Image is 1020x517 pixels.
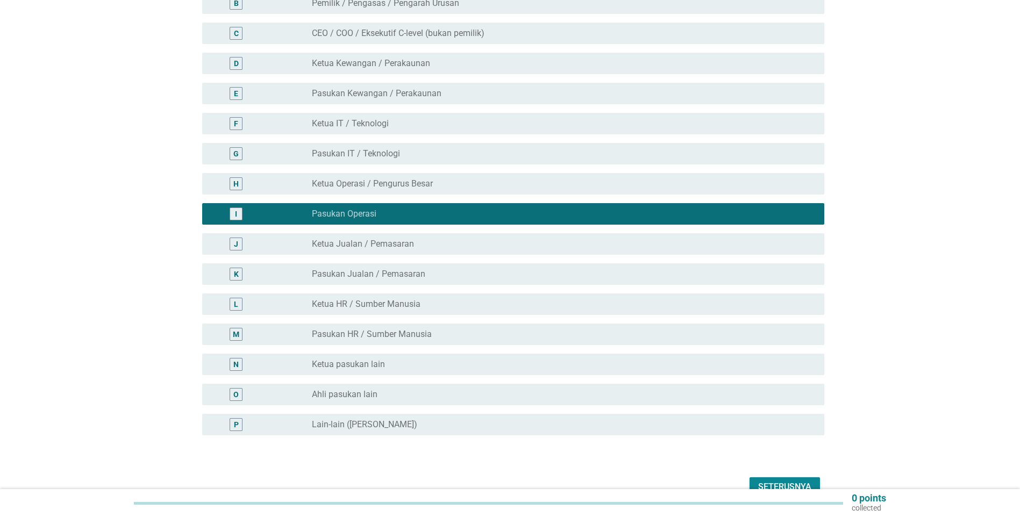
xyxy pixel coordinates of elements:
[312,299,420,310] label: Ketua HR / Sumber Manusia
[233,359,239,370] div: N
[233,389,239,400] div: O
[233,178,239,190] div: H
[234,28,239,39] div: C
[234,419,239,430] div: P
[852,503,886,513] p: collected
[234,239,238,250] div: J
[312,359,385,370] label: Ketua pasukan lain
[234,118,238,130] div: F
[750,477,820,497] button: Seterusnya
[312,118,389,129] label: Ketua IT / Teknologi
[852,493,886,503] p: 0 points
[312,269,425,279] label: Pasukan Jualan / Pemasaran
[312,239,414,249] label: Ketua Jualan / Pemasaran
[312,209,376,219] label: Pasukan Operasi
[312,419,417,430] label: Lain-lain ([PERSON_NAME])
[312,88,441,99] label: Pasukan Kewangan / Perakaunan
[233,329,239,340] div: M
[234,299,238,310] div: L
[758,480,811,493] div: Seterusnya
[312,329,432,340] label: Pasukan HR / Sumber Manusia
[312,148,400,159] label: Pasukan IT / Teknologi
[234,269,239,280] div: K
[233,148,239,160] div: G
[312,28,484,39] label: CEO / COO / Eksekutif C-level (bukan pemilik)
[235,209,237,220] div: I
[312,58,430,69] label: Ketua Kewangan / Perakaunan
[234,58,239,69] div: D
[312,178,433,189] label: Ketua Operasi / Pengurus Besar
[312,389,377,400] label: Ahli pasukan lain
[234,88,238,99] div: E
